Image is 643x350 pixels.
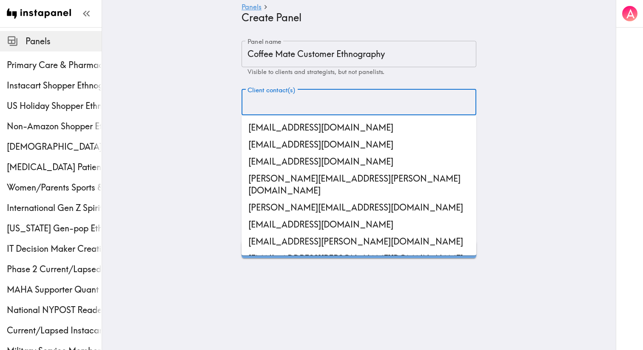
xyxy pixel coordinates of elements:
div: Male Prostate Cancer Screening Ethnography [7,141,102,153]
h4: Create Panel [242,11,469,24]
li: [EMAIL_ADDRESS][DOMAIN_NAME] [242,153,476,170]
span: Instacart Shopper Ethnography [7,80,102,91]
span: MAHA Supporter Quant Study [7,284,102,296]
span: International Gen Z Spirit Drinkers Exploratory [7,202,102,214]
span: Women/Parents Sports & Fitness Study [7,182,102,193]
li: [EMAIL_ADDRESS][DOMAIN_NAME] [242,119,476,136]
button: A [621,5,638,22]
span: [US_STATE] Gen-pop Ethnography [7,222,102,234]
span: [MEDICAL_DATA] Patient Ethnography [7,161,102,173]
span: A [626,6,634,21]
label: Panel name [248,37,282,46]
li: [EMAIL_ADDRESS][PERSON_NAME][DOMAIN_NAME] [242,233,476,250]
li: [PERSON_NAME][EMAIL_ADDRESS][PERSON_NAME][DOMAIN_NAME] [242,170,476,199]
div: Utah Gen-pop Ethnography [7,222,102,234]
div: Psoriasis Patient Ethnography [7,161,102,173]
span: Visible to clients and strategists, but not panelists. [248,68,384,76]
li: [EMAIL_ADDRESS][PERSON_NAME][DOMAIN_NAME] [242,250,476,267]
span: Primary Care & Pharmacy Service Customer Ethnography [7,59,102,71]
span: National NYPOST Reader Ethnography [7,304,102,316]
span: Panels [26,35,102,47]
span: US Holiday Shopper Ethnography [7,100,102,112]
li: [PERSON_NAME][EMAIL_ADDRESS][DOMAIN_NAME] [242,199,476,216]
span: [DEMOGRAPHIC_DATA] [MEDICAL_DATA] Screening Ethnography [7,141,102,153]
span: Non-Amazon Shopper Ethnography [7,120,102,132]
span: Current/Lapsed Instacart User Ethnography [7,324,102,336]
label: Client contact(s) [248,85,295,95]
span: IT Decision Maker Creative Testing [7,243,102,255]
a: Panels [242,3,262,11]
li: [EMAIL_ADDRESS][DOMAIN_NAME] [242,136,476,153]
span: Phase 2 Current/Lapsed Instacart User Shop-along [7,263,102,275]
li: [EMAIL_ADDRESS][DOMAIN_NAME] [242,216,476,233]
